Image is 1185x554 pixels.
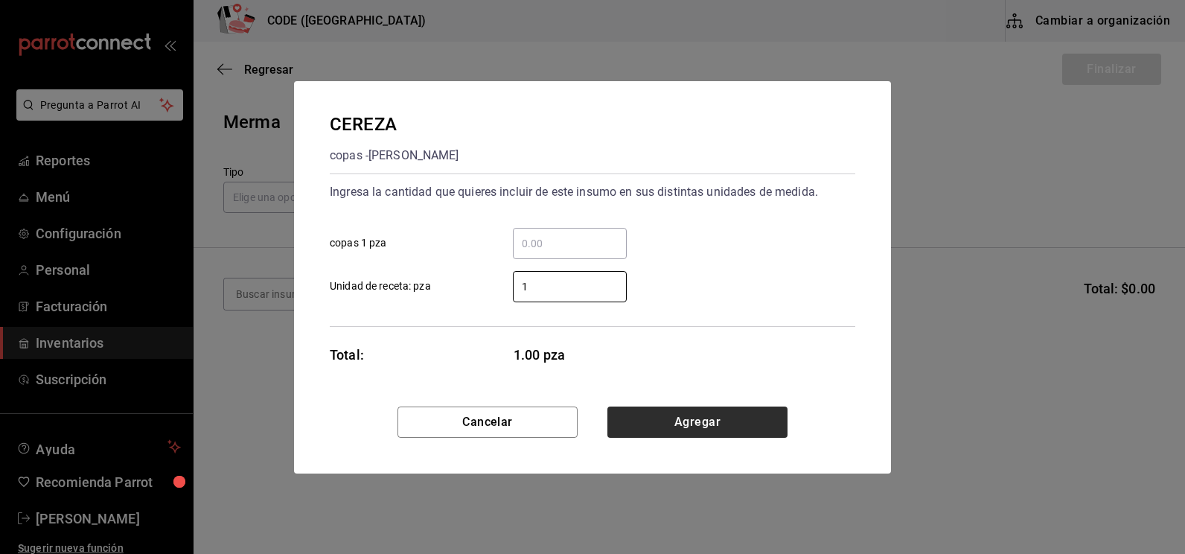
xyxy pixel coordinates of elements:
div: copas - [PERSON_NAME] [330,144,459,168]
span: Unidad de receta: pza [330,278,431,294]
button: Agregar [607,407,788,438]
span: 1.00 pza [514,345,627,365]
input: copas 1 pza [513,235,627,252]
div: CEREZA [330,111,459,138]
div: Total: [330,345,364,365]
div: Ingresa la cantidad que quieres incluir de este insumo en sus distintas unidades de medida. [330,180,855,204]
span: copas 1 pza [330,235,386,251]
button: Cancelar [397,407,578,438]
input: Unidad de receta: pza [513,278,627,296]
